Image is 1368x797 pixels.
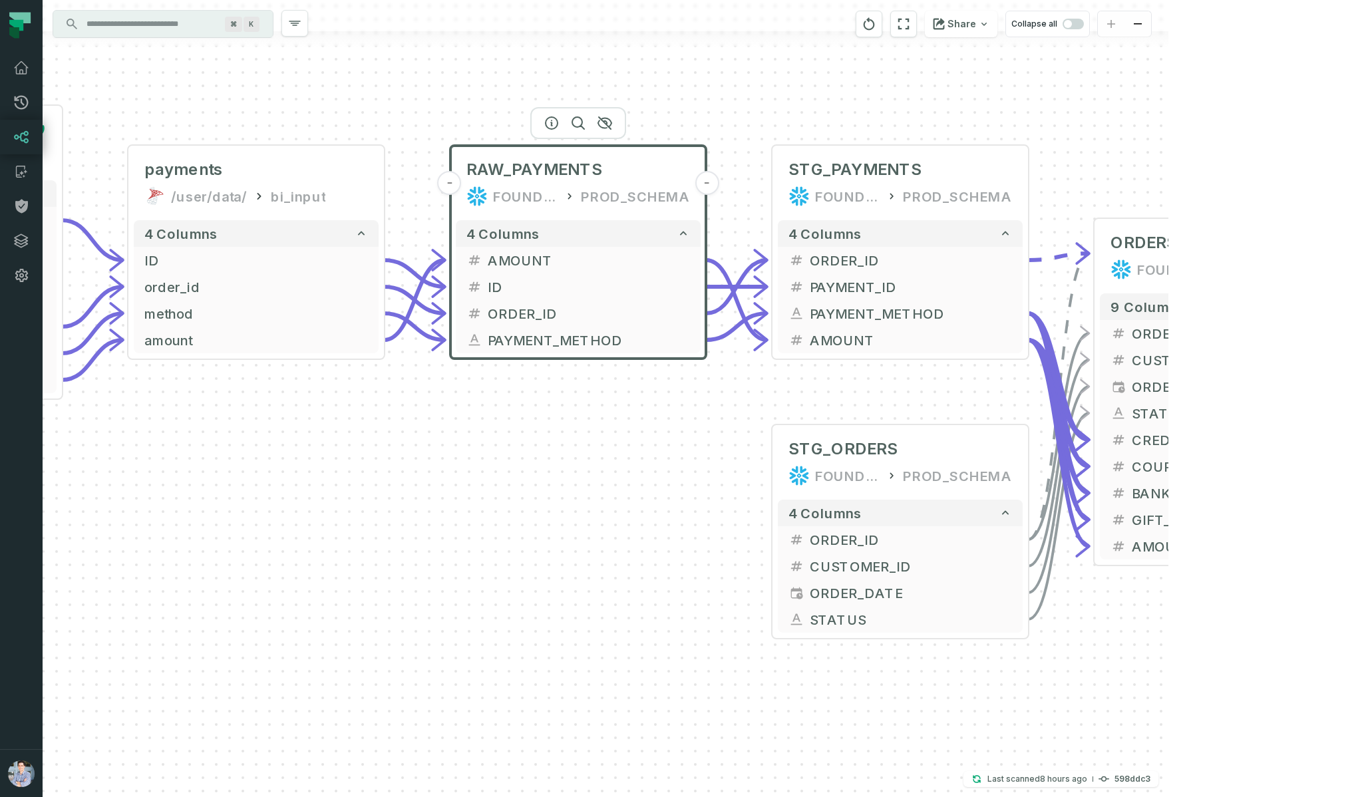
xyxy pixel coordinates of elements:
[778,579,1023,606] button: ORDER_DATE
[695,171,719,195] button: -
[134,247,379,273] button: ID
[1028,253,1089,540] g: Edge from 065ad36bfe8571d0d37ef1ec05f417fb to 0dd85c77dd217d0afb16c7d4fb3eff19
[903,186,1012,207] div: PROD_SCHEMA
[1132,483,1334,503] span: BANK_TRANSFER_AMOUNT
[1028,340,1089,520] g: Edge from c8867c613c347eb7857e509391c84b7d to 0dd85c77dd217d0afb16c7d4fb3eff19
[384,313,445,340] g: Edge from 4c1bf5a264361d99486b0e92d81fd463 to 616efa676917f6a678dd14162abb4313
[778,553,1023,579] button: CUSTOMER_ID
[488,303,690,323] span: ORDER_ID
[62,287,123,327] g: Edge from e790c1af0568d6064d32ee445db4dd66 to 4c1bf5a264361d99486b0e92d81fd463
[810,277,1012,297] span: PAYMENT_ID
[1111,432,1126,448] span: decimal
[144,226,218,241] span: 4 columns
[488,250,690,270] span: AMOUNT
[466,332,482,348] span: string
[810,530,1012,550] span: ORDER_ID
[466,159,602,180] span: RAW_PAYMENTS
[1100,320,1345,347] button: ORDER_ID
[1137,259,1202,280] div: FOUNDATIONAL_DB
[1111,485,1126,501] span: decimal
[778,327,1023,353] button: AMOUNT
[456,327,701,353] button: PAYMENT_METHOD
[144,250,368,270] span: ID
[810,330,1012,350] span: AMOUNT
[1028,387,1089,593] g: Edge from 065ad36bfe8571d0d37ef1ec05f417fb to 0dd85c77dd217d0afb16c7d4fb3eff19
[581,186,690,207] div: PROD_SCHEMA
[466,252,482,268] span: decimal
[788,305,804,321] span: string
[987,772,1087,786] p: Last scanned
[1100,426,1345,453] button: CREDIT_CARD_AMOUNT
[925,11,997,37] button: Share
[963,771,1158,787] button: Last scanned[DATE] 2:15:57 AM598ddc3
[788,611,804,627] span: string
[1111,352,1126,368] span: decimal
[1132,377,1334,397] span: ORDER_DATE
[1132,350,1334,370] span: CUSTOMER_ID
[1114,775,1150,783] h4: 598ddc3
[1028,340,1089,493] g: Edge from c8867c613c347eb7857e509391c84b7d to 0dd85c77dd217d0afb16c7d4fb3eff19
[1132,456,1334,476] span: COUPON_AMOUNT
[815,465,880,486] div: FOUNDATIONAL_DB
[466,226,540,241] span: 4 columns
[810,609,1012,629] span: STATUS
[1100,347,1345,373] button: CUSTOMER_ID
[810,583,1012,603] span: ORDER_DATE
[778,526,1023,553] button: ORDER_ID
[1040,774,1087,784] relative-time: Oct 9, 2025, 2:15 AM GMT+1
[706,313,767,340] g: Edge from 616efa676917f6a678dd14162abb4313 to c8867c613c347eb7857e509391c84b7d
[62,220,123,260] g: Edge from e790c1af0568d6064d32ee445db4dd66 to 4c1bf5a264361d99486b0e92d81fd463
[778,273,1023,300] button: PAYMENT_ID
[488,330,690,350] span: PAYMENT_METHOD
[1111,458,1126,474] span: decimal
[1111,232,1177,253] span: ORDERS
[438,171,462,195] button: -
[1028,313,1089,440] g: Edge from c8867c613c347eb7857e509391c84b7d to 0dd85c77dd217d0afb16c7d4fb3eff19
[1132,430,1334,450] span: CREDIT_CARD_AMOUNT
[1028,340,1089,546] g: Edge from c8867c613c347eb7857e509391c84b7d to 0dd85c77dd217d0afb16c7d4fb3eff19
[144,303,368,323] span: method
[1132,510,1334,530] span: GIFT_CARD_AMOUNT
[62,340,123,380] g: Edge from e790c1af0568d6064d32ee445db4dd66 to 4c1bf5a264361d99486b0e92d81fd463
[788,585,804,601] span: timestamp
[244,17,259,32] span: Press ⌘ + K to focus the search bar
[1111,325,1126,341] span: decimal
[1100,506,1345,533] button: GIFT_CARD_AMOUNT
[778,606,1023,633] button: STATUS
[456,300,701,327] button: ORDER_ID
[144,330,368,350] span: amount
[778,300,1023,327] button: PAYMENT_METHOD
[1100,373,1345,400] button: ORDER_DATE
[1111,405,1126,421] span: string
[456,273,701,300] button: ID
[134,273,379,300] button: order_id
[1132,323,1334,343] span: ORDER_ID
[493,186,558,207] div: FOUNDATIONAL_DB
[788,332,804,348] span: decimal
[1111,299,1185,315] span: 9 columns
[1111,538,1126,554] span: decimal
[1100,453,1345,480] button: COUPON_AMOUNT
[788,252,804,268] span: decimal
[466,305,482,321] span: decimal
[134,327,379,353] button: amount
[1028,340,1089,440] g: Edge from c8867c613c347eb7857e509391c84b7d to 0dd85c77dd217d0afb16c7d4fb3eff19
[706,260,767,340] g: Edge from 616efa676917f6a678dd14162abb4313 to c8867c613c347eb7857e509391c84b7d
[1028,413,1089,619] g: Edge from 065ad36bfe8571d0d37ef1ec05f417fb to 0dd85c77dd217d0afb16c7d4fb3eff19
[384,260,445,340] g: Edge from 4c1bf5a264361d99486b0e92d81fd463 to 616efa676917f6a678dd14162abb4313
[1028,360,1089,566] g: Edge from 065ad36bfe8571d0d37ef1ec05f417fb to 0dd85c77dd217d0afb16c7d4fb3eff19
[1028,333,1089,540] g: Edge from 065ad36bfe8571d0d37ef1ec05f417fb to 0dd85c77dd217d0afb16c7d4fb3eff19
[1005,11,1090,37] button: Collapse all
[706,260,767,313] g: Edge from 616efa676917f6a678dd14162abb4313 to c8867c613c347eb7857e509391c84b7d
[788,226,862,241] span: 4 columns
[788,438,898,460] span: STG_ORDERS
[810,556,1012,576] span: CUSTOMER_ID
[1028,253,1089,260] g: Edge from c8867c613c347eb7857e509391c84b7d to 0dd85c77dd217d0afb16c7d4fb3eff19
[171,186,247,207] div: /user/data/
[1100,533,1345,559] button: AMOUNT
[144,159,223,180] span: payments
[8,760,35,787] img: avatar of Alon Nafta
[788,505,862,521] span: 4 columns
[1124,11,1151,37] button: zoom out
[271,186,325,207] div: bi_input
